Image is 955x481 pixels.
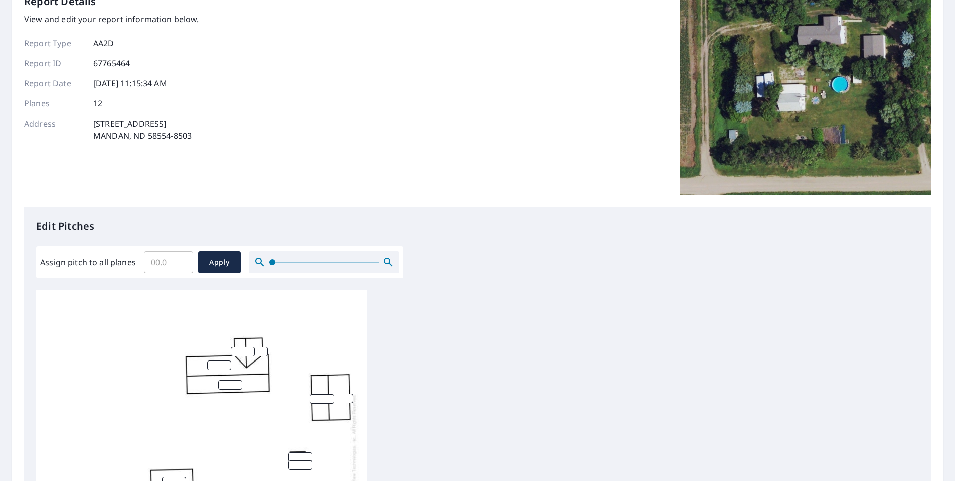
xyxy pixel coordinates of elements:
p: Planes [24,97,84,109]
p: View and edit your report information below. [24,13,199,25]
p: Report Date [24,77,84,89]
p: 67765464 [93,57,130,69]
p: [DATE] 11:15:34 AM [93,77,167,89]
p: Report Type [24,37,84,49]
input: 00.0 [144,248,193,276]
span: Apply [206,256,233,269]
p: Report ID [24,57,84,69]
p: Address [24,117,84,142]
p: 12 [93,97,102,109]
p: Edit Pitches [36,219,919,234]
label: Assign pitch to all planes [40,256,136,268]
p: [STREET_ADDRESS] MANDAN, ND 58554-8503 [93,117,192,142]
button: Apply [198,251,241,273]
p: AA2D [93,37,114,49]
